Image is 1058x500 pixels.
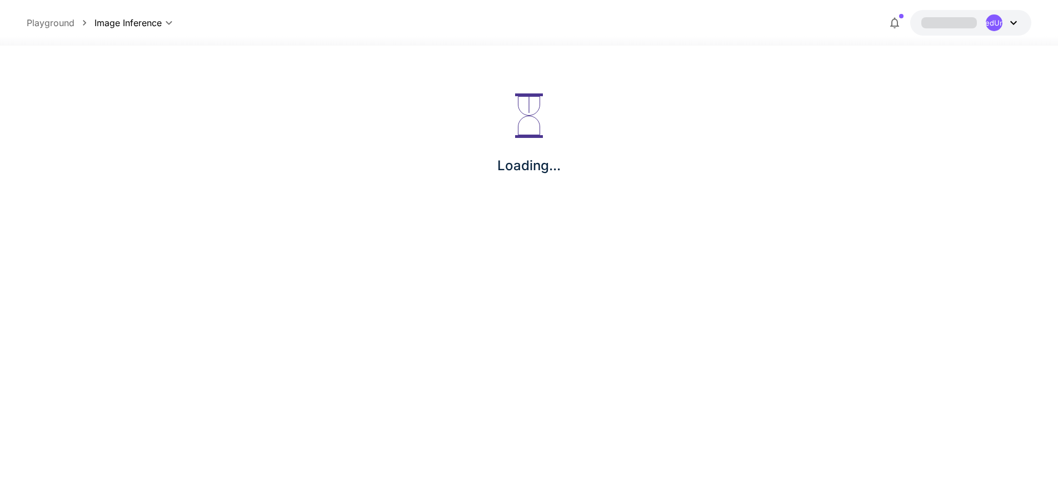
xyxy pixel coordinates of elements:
nav: breadcrumb [27,16,94,29]
a: Playground [27,16,74,29]
p: Loading... [497,156,561,176]
button: UndefinedUndefined [910,10,1031,36]
span: Image Inference [94,16,162,29]
div: UndefinedUndefined [986,14,1002,31]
